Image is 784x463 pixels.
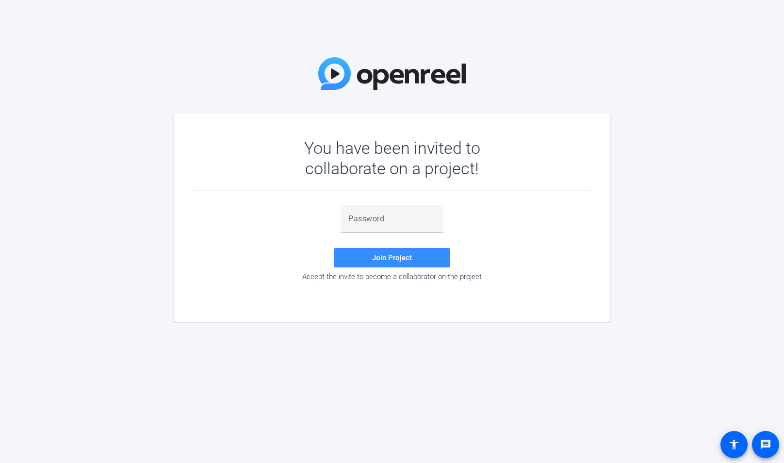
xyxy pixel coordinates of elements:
[193,272,591,281] div: Accept the invite to become a collaborator on the project
[318,57,466,90] img: OpenReel Logo
[372,253,412,262] span: Join Project
[276,138,508,179] div: You have been invited to collaborate on a project!
[728,439,740,450] mat-icon: accessibility
[348,213,436,225] input: Password
[334,248,450,267] button: Join Project
[760,439,771,450] mat-icon: message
